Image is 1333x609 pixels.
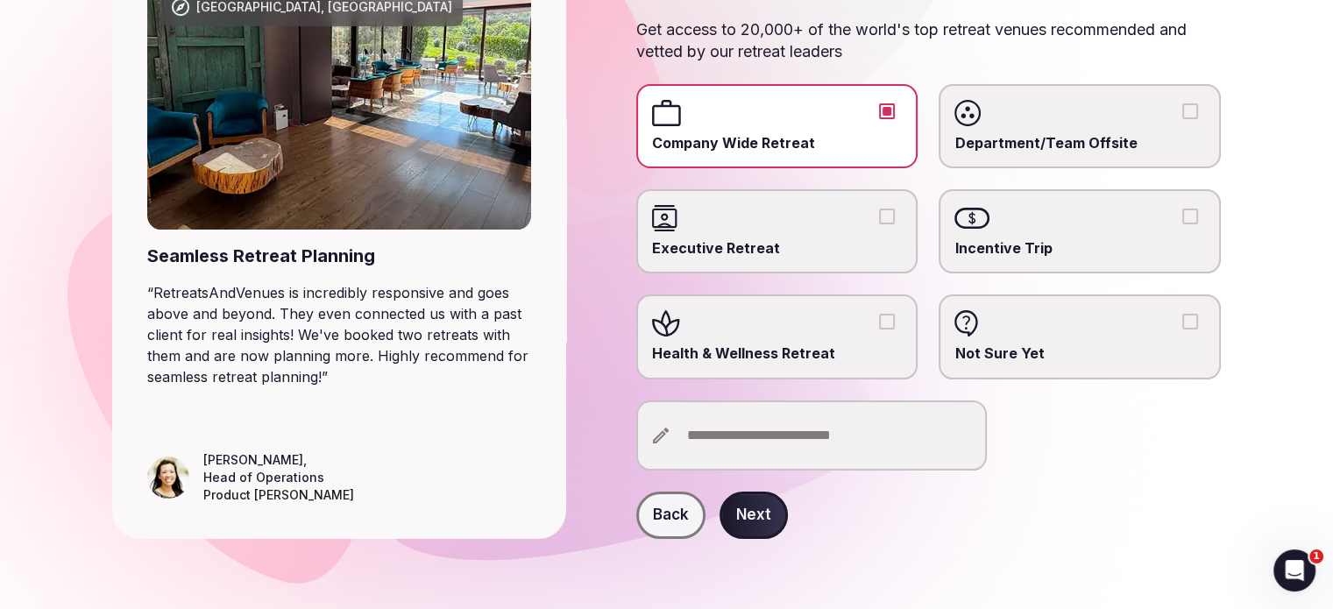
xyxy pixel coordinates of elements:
div: Product [PERSON_NAME] [203,486,354,504]
button: Department/Team Offsite [1182,103,1198,119]
span: Department/Team Offsite [954,133,1205,152]
span: Health & Wellness Retreat [652,343,903,363]
button: Executive Retreat [879,209,895,224]
cite: [PERSON_NAME] [203,452,303,467]
img: Leeann Trang [147,457,189,499]
button: Health & Wellness Retreat [879,314,895,329]
button: Company Wide Retreat [879,103,895,119]
button: Next [720,492,788,539]
button: Not Sure Yet [1182,314,1198,329]
span: Executive Retreat [652,238,903,258]
div: Seamless Retreat Planning [147,244,531,268]
div: Head of Operations [203,469,354,486]
button: Back [636,492,705,539]
figcaption: , [203,451,354,504]
span: Incentive Trip [954,238,1205,258]
span: 1 [1309,549,1323,563]
button: Incentive Trip [1182,209,1198,224]
blockquote: “ RetreatsAndVenues is incredibly responsive and goes above and beyond. They even connected us wi... [147,282,531,387]
iframe: Intercom live chat [1273,549,1315,591]
p: Get access to 20,000+ of the world's top retreat venues recommended and vetted by our retreat lea... [636,18,1221,62]
span: Not Sure Yet [954,343,1205,363]
span: Company Wide Retreat [652,133,903,152]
